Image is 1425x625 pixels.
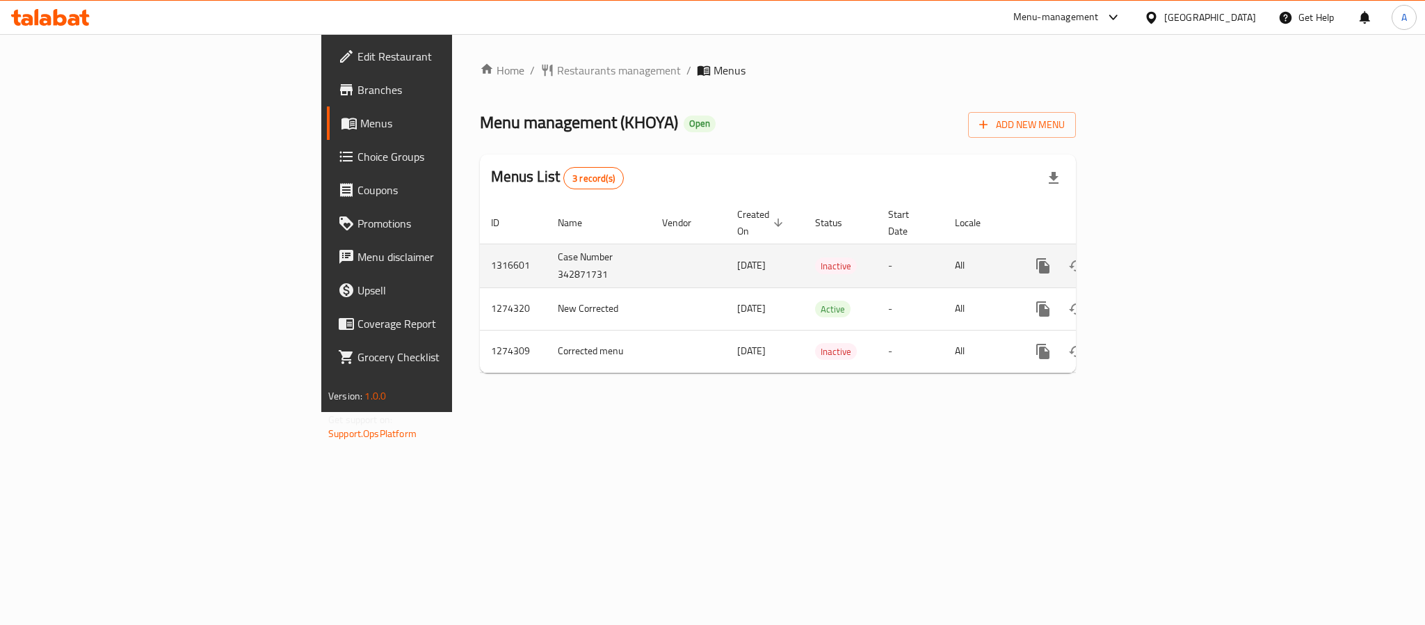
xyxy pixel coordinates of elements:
td: - [877,244,944,287]
span: Open [684,118,716,129]
span: Menu disclaimer [357,248,548,265]
h2: Menus List [491,166,624,189]
div: Inactive [815,343,857,360]
span: Coverage Report [357,315,548,332]
td: - [877,330,944,372]
button: more [1027,249,1060,283]
span: A [1401,10,1407,25]
div: Open [684,116,716,132]
div: [GEOGRAPHIC_DATA] [1164,10,1256,25]
a: Support.OpsPlatform [328,425,417,443]
span: Coupons [357,182,548,198]
div: Export file [1037,161,1070,195]
td: All [944,287,1015,330]
span: Status [815,214,860,231]
span: Start Date [888,206,927,239]
span: Add New Menu [979,116,1065,134]
button: more [1027,335,1060,368]
th: Actions [1015,202,1171,244]
span: Branches [357,81,548,98]
span: Created On [737,206,787,239]
a: Coupons [327,173,559,207]
a: Edit Restaurant [327,40,559,73]
span: Restaurants management [557,62,681,79]
span: [DATE] [737,256,766,274]
a: Restaurants management [540,62,681,79]
a: Promotions [327,207,559,240]
button: Change Status [1060,292,1093,326]
span: Get support on: [328,411,392,429]
span: Inactive [815,344,857,360]
td: New Corrected [547,287,651,330]
nav: breadcrumb [480,62,1076,79]
td: Case Number 342871731 [547,244,651,287]
div: Inactive [815,258,857,274]
button: Change Status [1060,249,1093,283]
a: Grocery Checklist [327,340,559,374]
span: Locale [955,214,999,231]
span: Upsell [357,282,548,299]
span: Name [558,214,600,231]
table: enhanced table [480,202,1171,373]
td: All [944,330,1015,372]
td: Corrected menu [547,330,651,372]
li: / [686,62,691,79]
td: All [944,244,1015,287]
span: Menus [714,62,746,79]
span: Active [815,301,851,317]
button: more [1027,292,1060,326]
a: Branches [327,73,559,106]
a: Menu disclaimer [327,240,559,274]
span: 3 record(s) [564,172,623,185]
span: Version: [328,387,362,405]
a: Coverage Report [327,307,559,340]
span: Inactive [815,258,857,274]
span: Vendor [662,214,709,231]
a: Menus [327,106,559,140]
span: Choice Groups [357,148,548,165]
span: Grocery Checklist [357,349,548,365]
span: Menu management ( KHOYA ) [480,106,678,138]
a: Upsell [327,274,559,307]
span: [DATE] [737,342,766,360]
span: Edit Restaurant [357,48,548,65]
td: - [877,287,944,330]
span: ID [491,214,517,231]
span: Promotions [357,215,548,232]
a: Choice Groups [327,140,559,173]
div: Total records count [563,167,624,189]
button: Add New Menu [968,112,1076,138]
div: Active [815,301,851,317]
button: Change Status [1060,335,1093,368]
span: [DATE] [737,299,766,317]
span: Menus [360,115,548,132]
span: 1.0.0 [364,387,386,405]
div: Menu-management [1013,9,1099,26]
